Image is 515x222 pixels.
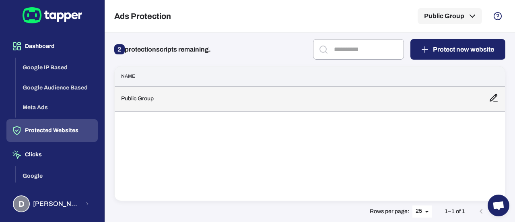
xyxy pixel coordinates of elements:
[6,127,98,133] a: Protected Websites
[445,208,465,215] p: 1–1 of 1
[115,86,482,111] td: Public Group
[6,35,98,58] button: Dashboard
[410,39,505,60] button: Protect new website
[16,166,98,186] button: Google
[6,143,98,166] button: Clicks
[6,119,98,142] button: Protected Websites
[418,8,482,24] button: Public Group
[16,83,98,90] a: Google Audience Based
[488,195,509,216] a: Open chat
[6,151,98,158] a: Clicks
[114,43,211,56] p: protection scripts remaining.
[16,104,98,110] a: Meta Ads
[6,42,98,49] a: Dashboard
[115,66,482,86] th: Name
[114,11,171,21] h5: Ads Protection
[370,208,409,215] p: Rows per page:
[16,64,98,71] a: Google IP Based
[16,98,98,118] button: Meta Ads
[114,44,125,54] span: 2
[16,78,98,98] button: Google Audience Based
[16,172,98,178] a: Google
[33,200,80,208] span: [PERSON_NAME] [PERSON_NAME]
[13,195,30,212] div: D
[16,58,98,78] button: Google IP Based
[412,205,432,217] div: 25
[6,192,98,216] button: D[PERSON_NAME] [PERSON_NAME]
